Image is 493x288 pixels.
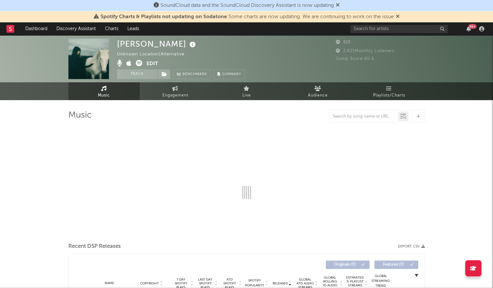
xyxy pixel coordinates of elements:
[214,69,245,79] button: Summary
[336,49,394,53] span: 2,621 Monthly Listeners
[336,3,340,8] span: Dismiss
[68,82,140,100] a: Music
[140,282,159,285] span: Copyright
[100,14,394,19] span: : Some charts are now updating. We are continuing to work on the issue
[379,263,408,267] span: Features ( 0 )
[68,243,121,250] span: Recent DSP Releases
[245,278,264,288] span: Spotify Popularity
[396,14,400,19] span: Dismiss
[98,92,110,99] span: Music
[21,22,52,35] a: Dashboard
[354,82,425,100] a: Playlists/Charts
[242,92,251,99] span: Live
[308,92,328,99] span: Audience
[468,24,476,29] div: 99 +
[147,60,158,68] button: Edit
[182,71,207,78] span: Benchmark
[160,3,334,8] span: SoundCloud data and the SoundCloud Discovery Assistant is now updating
[173,69,211,79] a: Benchmark
[211,82,282,100] a: Live
[398,245,425,248] button: Export CSV
[162,92,188,99] span: Engagement
[466,26,471,31] button: 99+
[52,22,100,35] a: Discovery Assistant
[350,25,448,33] input: Search for artists
[336,57,374,61] span: Jump Score: 60.5
[374,260,418,269] button: Features(0)
[100,22,123,35] a: Charts
[117,69,158,79] button: Track
[117,51,192,58] div: Unknown Location | Alternative
[88,281,131,286] div: Name
[282,82,354,100] a: Audience
[123,22,144,35] a: Leads
[336,40,351,44] span: 515
[140,82,211,100] a: Engagement
[222,73,241,76] span: Summary
[330,263,360,267] span: Originals ( 0 )
[326,260,370,269] button: Originals(0)
[273,282,288,285] span: Released
[373,92,405,99] span: Playlists/Charts
[117,39,197,49] div: [PERSON_NAME]
[100,14,227,19] span: Spotify Charts & Playlists not updating on Sodatone
[330,114,398,119] input: Search by song name or URL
